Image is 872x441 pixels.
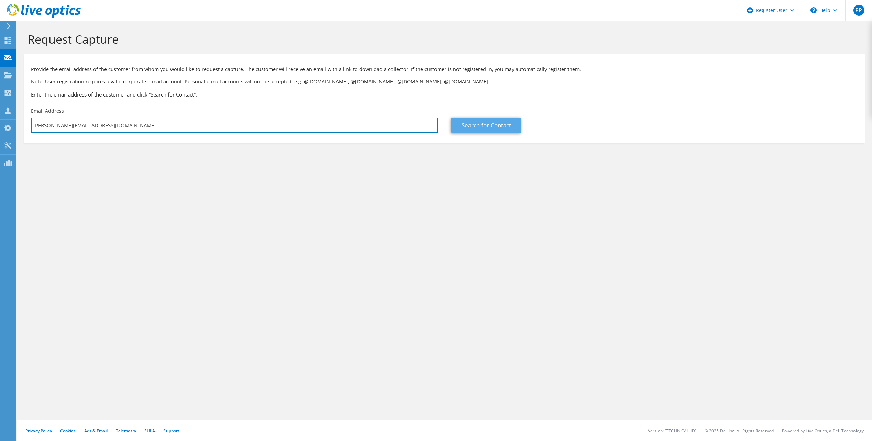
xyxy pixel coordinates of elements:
[60,428,76,434] a: Cookies
[163,428,179,434] a: Support
[31,91,858,98] h3: Enter the email address of the customer and click “Search for Contact”.
[116,428,136,434] a: Telemetry
[84,428,108,434] a: Ads & Email
[451,118,521,133] a: Search for Contact
[27,32,858,46] h1: Request Capture
[31,66,858,73] p: Provide the email address of the customer from whom you would like to request a capture. The cust...
[648,428,696,434] li: Version: [TECHNICAL_ID]
[810,7,817,13] svg: \n
[782,428,864,434] li: Powered by Live Optics, a Dell Technology
[31,108,64,114] label: Email Address
[853,5,864,16] span: PP
[31,78,858,86] p: Note: User registration requires a valid corporate e-mail account. Personal e-mail accounts will ...
[25,428,52,434] a: Privacy Policy
[144,428,155,434] a: EULA
[705,428,774,434] li: © 2025 Dell Inc. All Rights Reserved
